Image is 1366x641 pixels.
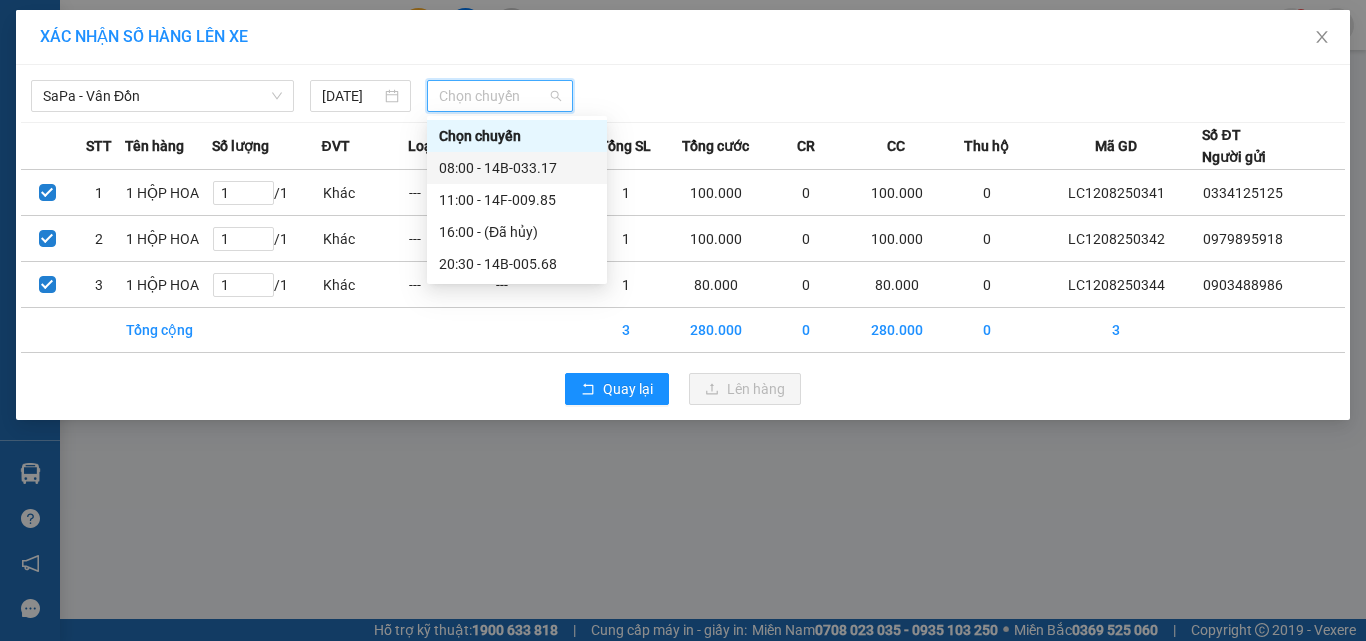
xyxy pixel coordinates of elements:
input: 13/08/2025 [322,85,380,107]
td: 0 [763,262,850,308]
strong: 0888 827 827 - 0848 827 827 [42,94,200,129]
div: 11:00 - 14F-009.85 [439,189,595,211]
td: 280.000 [669,308,763,353]
td: 1 [582,262,669,308]
td: Tổng cộng [125,308,212,353]
td: LC1208250341 [1030,170,1202,216]
span: Thu hộ [964,135,1009,157]
td: Khác [322,262,409,308]
span: SaPa - Vân Đồn [43,81,282,111]
div: Chọn chuyến [439,125,595,147]
td: / 1 [212,216,321,262]
td: --- [408,170,495,216]
td: 0 [944,308,1031,353]
span: Gửi hàng [GEOGRAPHIC_DATA]: Hotline: [9,58,201,129]
td: Khác [322,216,409,262]
span: CC [887,135,905,157]
button: Close [1294,10,1350,66]
span: STT [86,135,112,157]
td: 0 [944,262,1031,308]
span: Mã GD [1095,135,1137,157]
td: 1 HỘP HOA [125,170,212,216]
td: 3 [73,262,125,308]
td: 1 [73,170,125,216]
span: 0979895918 [1203,231,1283,247]
td: 0 [944,170,1031,216]
td: 80.000 [669,262,763,308]
td: 3 [582,308,669,353]
td: 0 [763,308,850,353]
span: Loại hàng [408,135,471,157]
td: 1 [582,216,669,262]
span: close [1314,29,1330,45]
span: Quay lại [603,378,653,400]
td: 1 HỘP HOA [125,216,212,262]
td: --- [408,216,495,262]
span: Tên hàng [125,135,184,157]
td: 0 [763,170,850,216]
span: CR [797,135,815,157]
span: Chọn chuyến [439,81,562,111]
button: uploadLên hàng [689,373,801,405]
div: 16:00 - (Đã hủy) [439,221,595,243]
td: 1 HỘP HOA [125,262,212,308]
span: Gửi hàng Hạ Long: Hotline: [18,134,192,187]
td: 0 [944,216,1031,262]
td: 280.000 [850,308,944,353]
td: 100.000 [669,170,763,216]
span: 0903488986 [1203,277,1283,293]
td: 80.000 [850,262,944,308]
td: 0 [763,216,850,262]
div: 08:00 - 14B-033.17 [439,157,595,179]
span: ĐVT [322,135,350,157]
button: rollbackQuay lại [565,373,669,405]
td: 100.000 [850,216,944,262]
td: 100.000 [850,170,944,216]
td: --- [495,262,582,308]
span: XÁC NHẬN SỐ HÀNG LÊN XE [40,27,248,46]
strong: 024 3236 3236 - [10,76,201,111]
span: Tổng cước [682,135,749,157]
div: Số ĐT Người gửi [1202,124,1266,168]
td: Khác [322,170,409,216]
td: / 1 [212,262,321,308]
td: 1 [582,170,669,216]
td: --- [408,262,495,308]
div: 20:30 - 14B-005.68 [439,253,595,275]
td: 100.000 [669,216,763,262]
td: LC1208250344 [1030,262,1202,308]
td: 2 [73,216,125,262]
strong: Công ty TNHH Phúc Xuyên [21,10,188,53]
span: 0334125125 [1203,185,1283,201]
span: rollback [581,382,595,398]
div: Chọn chuyến [427,120,607,152]
span: Số lượng [212,135,269,157]
td: LC1208250342 [1030,216,1202,262]
span: Tổng SL [600,135,651,157]
td: / 1 [212,170,321,216]
td: 3 [1030,308,1202,353]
